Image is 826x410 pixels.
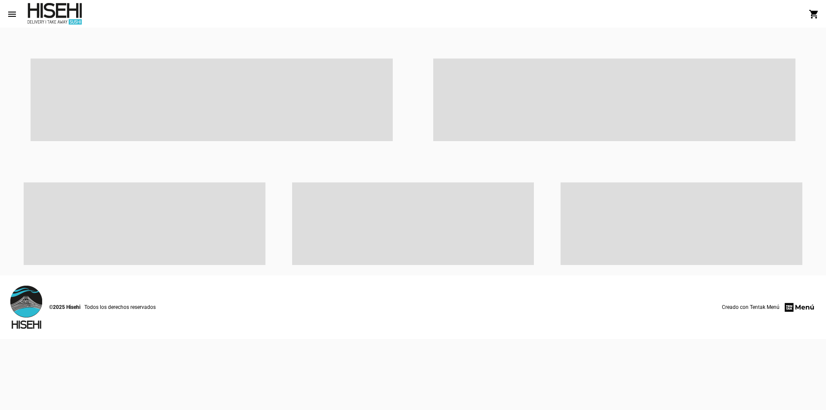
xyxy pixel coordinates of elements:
[783,302,816,313] img: menu-firm.png
[722,303,780,311] span: Creado con Tentak Menú
[7,9,17,19] mat-icon: menu
[809,9,819,19] mat-icon: shopping_cart
[49,303,80,311] span: ©2025 Hisehi
[722,302,816,313] a: Creado con Tentak Menú
[84,303,156,311] span: Todos los derechos reservados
